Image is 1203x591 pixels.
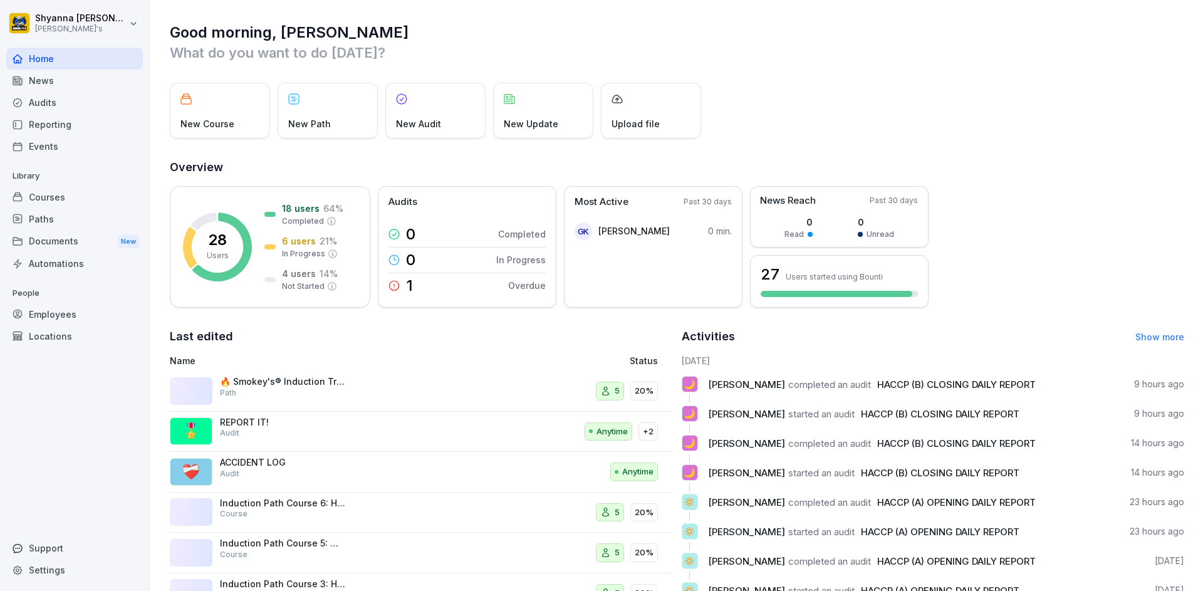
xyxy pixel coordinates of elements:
[6,135,143,157] a: Events
[877,437,1036,449] span: HACCP (B) CLOSING DAILY REPORT
[170,23,1184,43] h1: Good morning, [PERSON_NAME]
[208,233,227,248] p: 28
[630,354,658,367] p: Status
[708,379,785,390] span: [PERSON_NAME]
[6,253,143,275] div: Automations
[282,234,316,248] p: 6 users
[35,24,127,33] p: [PERSON_NAME]'s
[6,70,143,92] a: News
[504,117,558,130] p: New Update
[684,375,695,393] p: 🌙
[170,533,673,573] a: Induction Path Course 5: Workplace ConductCourse520%
[596,426,628,438] p: Anytime
[320,234,337,248] p: 21 %
[180,117,234,130] p: New Course
[220,417,345,428] p: REPORT IT!
[761,264,779,285] h3: 27
[320,267,338,280] p: 14 %
[877,555,1036,567] span: HACCP (A) OPENING DAILY REPORT
[684,464,695,481] p: 🌙
[784,216,813,229] p: 0
[1135,332,1184,342] a: Show more
[1130,496,1184,508] p: 23 hours ago
[1134,407,1184,420] p: 9 hours ago
[220,457,345,468] p: ACCIDENT LOG
[708,437,785,449] span: [PERSON_NAME]
[220,468,239,479] p: Audit
[788,467,855,479] span: started an audit
[35,13,127,24] p: Shyanna [PERSON_NAME]
[282,216,324,227] p: Completed
[282,281,325,292] p: Not Started
[170,371,673,412] a: 🔥 Smokey's® Induction TrainingPath520%
[877,379,1036,390] span: HACCP (B) CLOSING DAILY REPORT
[684,493,695,511] p: 🔅
[1131,437,1184,449] p: 14 hours ago
[861,408,1019,420] span: HACCP (B) CLOSING DAILY REPORT
[220,549,247,560] p: Course
[220,538,345,549] p: Induction Path Course 5: Workplace Conduct
[388,195,417,209] p: Audits
[635,547,654,559] p: 20%
[612,117,660,130] p: Upload file
[598,224,670,238] p: [PERSON_NAME]
[575,195,628,209] p: Most Active
[6,325,143,347] a: Locations
[6,208,143,230] a: Paths
[6,303,143,325] a: Employees
[6,186,143,208] a: Courses
[6,537,143,559] div: Support
[684,523,695,540] p: 🔅
[615,506,620,519] p: 5
[6,113,143,135] a: Reporting
[498,228,546,241] p: Completed
[406,253,415,268] p: 0
[635,506,654,519] p: 20%
[575,222,592,240] div: GK
[861,526,1019,538] span: HACCP (A) OPENING DAILY REPORT
[858,216,894,229] p: 0
[788,496,871,508] span: completed an audit
[220,578,345,590] p: Induction Path Course 3: Health & Safety
[867,229,894,240] p: Unread
[170,452,673,493] a: ❤️‍🩹ACCIDENT LOGAuditAnytime
[118,234,139,249] div: New
[182,461,200,483] p: ❤️‍🩹
[684,552,695,570] p: 🔅
[170,328,673,345] h2: Last edited
[760,194,816,208] p: News Reach
[508,279,546,292] p: Overdue
[220,498,345,509] p: Induction Path Course 6: HR & Employment Basics
[788,408,855,420] span: started an audit
[682,354,1185,367] h6: [DATE]
[182,420,200,442] p: 🎖️
[6,230,143,253] div: Documents
[786,272,883,281] p: Users started using Bounti
[643,426,654,438] p: +2
[6,166,143,186] p: Library
[6,48,143,70] a: Home
[170,412,673,452] a: 🎖️REPORT IT!AuditAnytime+2
[6,92,143,113] a: Audits
[406,278,413,293] p: 1
[406,227,415,242] p: 0
[708,496,785,508] span: [PERSON_NAME]
[207,250,229,261] p: Users
[1130,525,1184,538] p: 23 hours ago
[6,559,143,581] a: Settings
[220,387,236,399] p: Path
[788,555,871,567] span: completed an audit
[684,434,695,452] p: 🌙
[220,376,345,387] p: 🔥 Smokey's® Induction Training
[684,405,695,422] p: 🌙
[708,526,785,538] span: [PERSON_NAME]
[682,328,735,345] h2: Activities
